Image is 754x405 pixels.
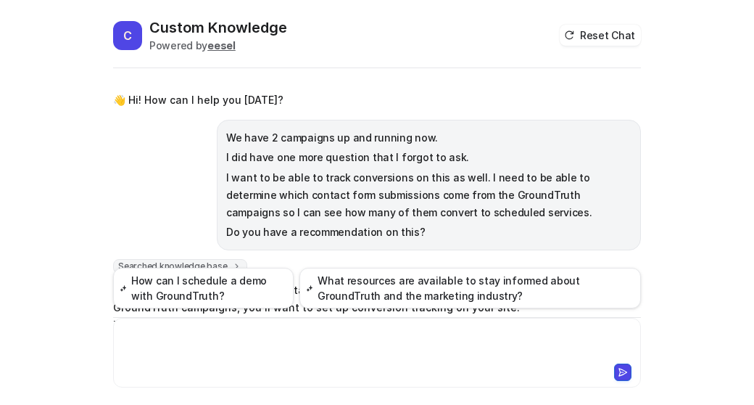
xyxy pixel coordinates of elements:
[226,129,631,147] p: We have 2 campaigns up and running now.
[226,224,631,241] p: Do you have a recommendation on this?
[113,21,142,50] span: C
[207,39,236,52] b: eesel
[149,17,287,38] h2: Custom Knowledge
[113,268,294,308] button: How can I schedule a demo with GroundTruth?
[113,259,247,274] span: Searched knowledge base
[226,169,631,221] p: I want to be able to track conversions on this as well. I need to be able to determine which cont...
[113,91,283,109] p: 👋 Hi! How can I help you [DATE]?
[149,38,287,53] div: Powered by
[560,25,641,46] button: Reset Chat
[226,149,631,166] p: I did have one more question that I forgot to ask.
[299,268,641,308] button: What resources are available to stay informed about GroundTruth and the marketing industry?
